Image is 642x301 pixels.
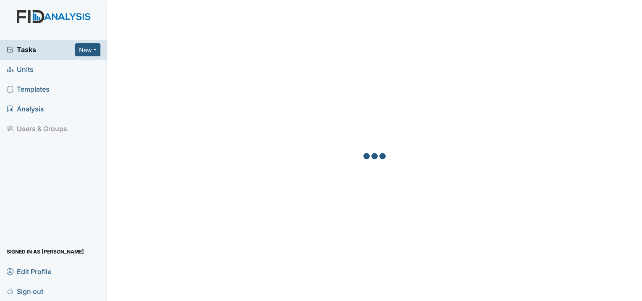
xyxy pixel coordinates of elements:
[7,285,43,298] span: Sign out
[7,83,50,96] span: Templates
[7,265,51,278] span: Edit Profile
[7,245,84,258] span: Signed in as [PERSON_NAME]
[7,45,75,55] a: Tasks
[75,43,100,56] button: New
[7,63,34,76] span: Units
[7,103,44,116] span: Analysis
